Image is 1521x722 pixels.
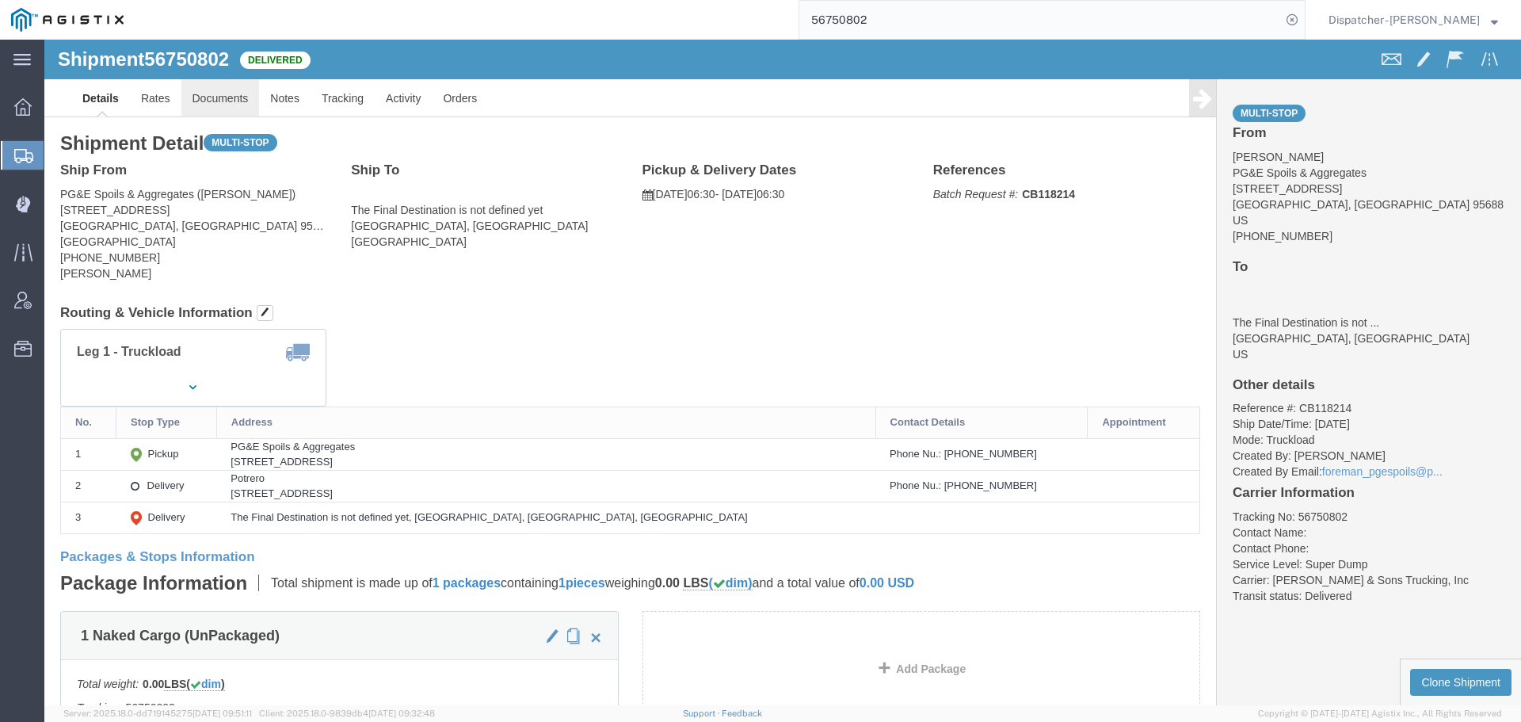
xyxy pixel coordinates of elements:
[193,709,252,718] span: [DATE] 09:51:11
[11,8,124,32] img: logo
[368,709,435,718] span: [DATE] 09:32:48
[799,1,1281,39] input: Search for shipment number, reference number
[1328,11,1480,29] span: Dispatcher - Cameron Bowman
[1328,10,1499,29] button: Dispatcher - [PERSON_NAME]
[683,709,722,718] a: Support
[722,709,762,718] a: Feedback
[63,709,252,718] span: Server: 2025.18.0-dd719145275
[259,709,435,718] span: Client: 2025.18.0-9839db4
[1258,707,1502,720] span: Copyright © [DATE]-[DATE] Agistix Inc., All Rights Reserved
[44,40,1521,705] iframe: FS Legacy Container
